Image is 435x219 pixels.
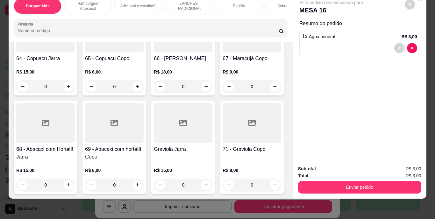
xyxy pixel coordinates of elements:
[223,145,281,153] h4: 71 - Graviola Copo
[223,55,281,62] h4: 67 - Maracujá Copo
[18,27,279,34] input: Pesquisa
[298,181,421,194] button: Enviar pedido
[223,167,281,173] p: R$ 8,00
[155,180,165,190] button: decrease-product-quantity
[16,55,75,62] h4: 64 - Copuacu Jarra
[18,81,28,92] button: decrease-product-quantity
[132,180,142,190] button: increase-product-quantity
[154,145,212,153] h4: Graviola Jarra
[223,69,281,75] p: R$ 9,00
[233,4,245,9] p: Porção
[154,69,212,75] p: R$ 18,00
[18,21,35,27] label: Pesquisa
[270,81,280,92] button: increase-product-quantity
[201,81,211,92] button: increase-product-quantity
[154,167,212,173] p: R$ 15,00
[69,1,106,11] p: Hambúrguer Artesanal
[302,33,335,40] p: 1 x
[16,69,75,75] p: R$ 15,00
[155,81,165,92] button: decrease-product-quantity
[298,173,308,178] strong: Total
[63,81,74,92] button: increase-product-quantity
[299,20,420,27] p: Resumo do pedido
[309,34,335,39] span: Agua mineral
[26,4,49,9] p: Burguer kids
[224,180,234,190] button: decrease-product-quantity
[18,180,28,190] button: decrease-product-quantity
[120,4,156,9] p: Adicional a escolha!!!
[85,167,144,173] p: R$ 8,00
[132,81,142,92] button: increase-product-quantity
[85,145,144,161] h4: 69 - Abacaxi com hortelã Copo
[298,166,316,171] strong: Subtotal
[16,167,75,173] p: R$ 15,00
[406,165,421,172] span: R$ 3,00
[224,81,234,92] button: decrease-product-quantity
[299,6,363,15] p: MESA 16
[270,180,280,190] button: increase-product-quantity
[63,180,74,190] button: increase-product-quantity
[402,33,417,40] p: R$ 3,00
[407,43,417,53] button: decrease-product-quantity
[16,145,75,161] h4: 68 - Abacaxi com Hortelã Jarra
[406,172,421,179] span: R$ 3,00
[277,4,301,9] p: Sobremesa !!!
[201,180,211,190] button: increase-product-quantity
[86,180,96,190] button: decrease-product-quantity
[394,43,404,53] button: decrease-product-quantity
[170,1,207,11] p: LANCHES TRADICIONAL
[85,69,144,75] p: R$ 8,00
[86,81,96,92] button: decrease-product-quantity
[85,55,144,62] h4: 65 - Copuacu Copo
[154,55,212,62] h4: 66 - [PERSON_NAME]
